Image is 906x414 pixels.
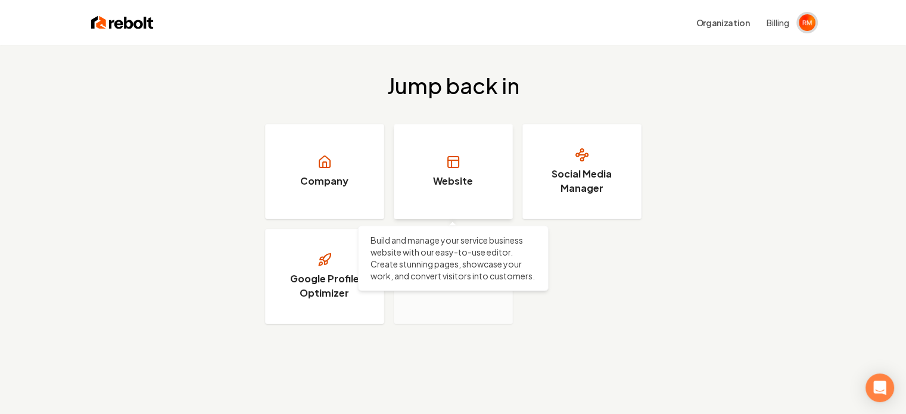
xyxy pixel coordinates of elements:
button: Billing [767,17,789,29]
p: Build and manage your service business website with our easy-to-use editor. Create stunning pages... [371,234,536,282]
img: Rance Millican [799,14,815,31]
h3: Website [433,174,473,188]
button: Organization [689,12,757,33]
h3: Social Media Manager [537,167,627,195]
h3: Google Profile Optimizer [280,272,369,300]
img: Rebolt Logo [91,14,154,31]
a: Website [394,124,513,219]
a: Company [265,124,384,219]
div: Open Intercom Messenger [865,373,894,402]
h2: Jump back in [387,74,519,98]
button: Open user button [799,14,815,31]
h3: Company [300,174,348,188]
a: Social Media Manager [522,124,642,219]
a: Google Profile Optimizer [265,229,384,324]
